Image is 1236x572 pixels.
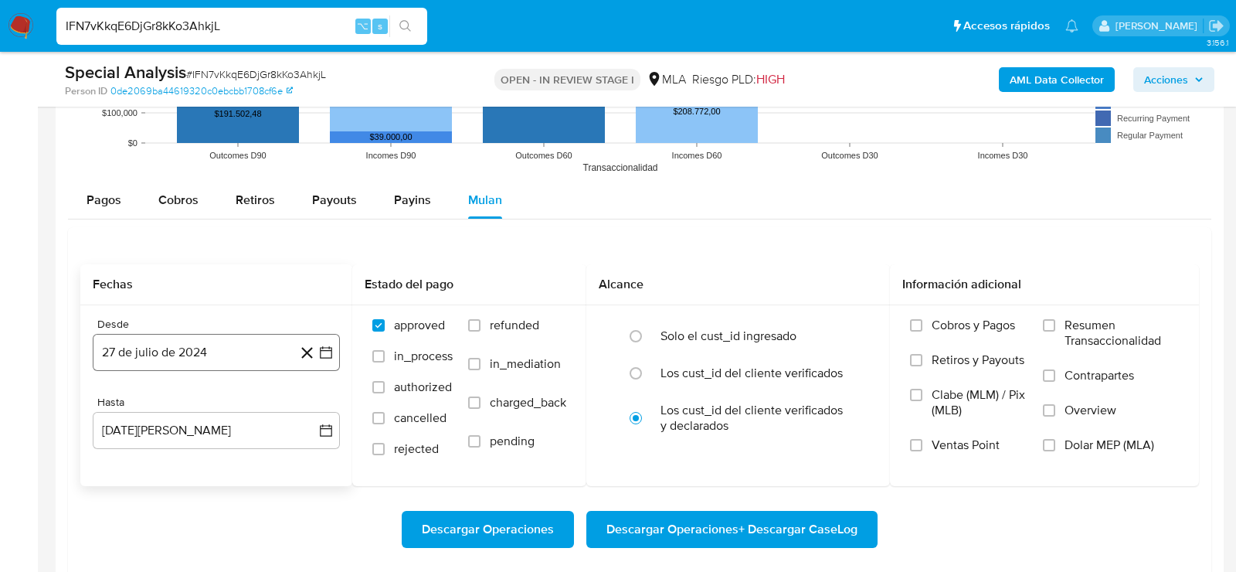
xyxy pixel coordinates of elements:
[647,71,686,88] div: MLA
[56,16,427,36] input: Buscar usuario o caso...
[1144,67,1188,92] span: Acciones
[378,19,382,33] span: s
[357,19,368,33] span: ⌥
[389,15,421,37] button: search-icon
[494,69,640,90] p: OPEN - IN REVIEW STAGE I
[65,60,186,84] b: Special Analysis
[999,67,1115,92] button: AML Data Collector
[65,84,107,98] b: Person ID
[692,71,785,88] span: Riesgo PLD:
[1115,19,1203,33] p: lourdes.morinigo@mercadolibre.com
[1133,67,1214,92] button: Acciones
[963,18,1050,34] span: Accesos rápidos
[110,84,293,98] a: 0de2069ba44619320c0ebcbb1708cf6e
[1065,19,1078,32] a: Notificaciones
[186,66,326,82] span: # IFN7vKkqE6DjGr8kKo3AhkjL
[756,70,785,88] span: HIGH
[1208,18,1224,34] a: Salir
[1010,67,1104,92] b: AML Data Collector
[1207,36,1228,49] span: 3.156.1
